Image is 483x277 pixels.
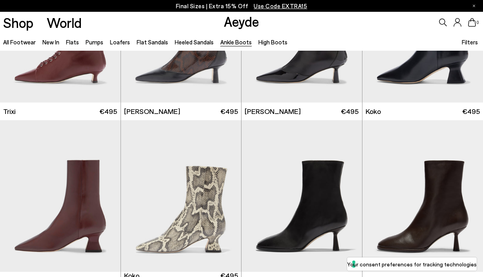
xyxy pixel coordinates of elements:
a: Shop [3,16,33,29]
img: Dorothy Soft Sock Boots [241,120,362,272]
p: Final Sizes | Extra 15% Off [176,1,307,11]
a: 0 [468,18,476,27]
span: €495 [220,106,238,116]
a: Flats [66,39,79,46]
a: High Boots [258,39,287,46]
a: Flat Sandals [137,39,168,46]
div: 1 / 6 [121,120,241,272]
a: World [47,16,82,29]
a: [PERSON_NAME] €495 [241,103,362,120]
img: Koko Regal Heel Boots [121,120,241,272]
label: Your consent preferences for tracking technologies [347,260,477,268]
span: Filters [462,39,478,46]
span: €495 [99,106,117,116]
a: Ankle Boots [220,39,252,46]
a: Heeled Sandals [175,39,214,46]
a: Next slide Previous slide [121,120,241,272]
span: Navigate to /collections/ss25-final-sizes [254,2,307,9]
span: Trixi [3,106,16,116]
span: [PERSON_NAME] [124,106,180,116]
span: €495 [341,106,359,116]
a: Aeyde [224,13,259,29]
span: €495 [462,106,480,116]
a: New In [42,39,59,46]
button: Your consent preferences for tracking technologies [347,257,477,271]
span: [PERSON_NAME] [245,106,301,116]
a: Pumps [86,39,103,46]
span: Koko [366,106,381,116]
span: 0 [476,20,480,25]
a: [PERSON_NAME] €495 [121,103,241,120]
a: Loafers [110,39,130,46]
a: All Footwear [3,39,36,46]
